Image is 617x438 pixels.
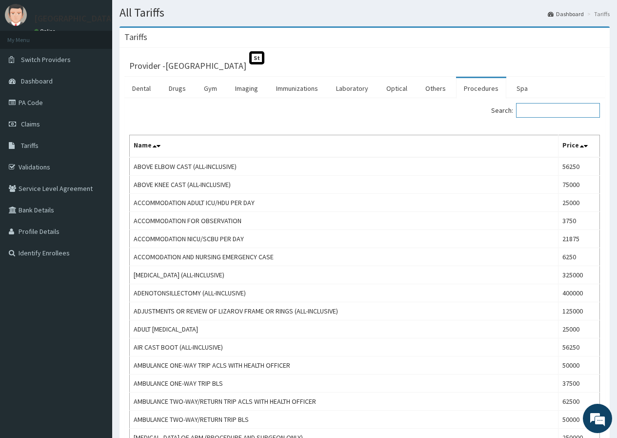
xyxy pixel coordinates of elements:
[5,4,27,26] img: User Image
[21,77,53,85] span: Dashboard
[130,266,558,284] td: [MEDICAL_DATA] (ALL-INCLUSIVE)
[558,176,599,194] td: 75000
[130,356,558,375] td: AMBULANCE ONE-WAY TRIP ACLS WITH HEALTH OFFICER
[516,103,600,118] input: Search:
[558,375,599,393] td: 37500
[558,284,599,302] td: 400000
[130,284,558,302] td: ADENOTONSILLECTOMY (ALL-INCLUSIVE)
[558,320,599,338] td: 25000
[558,411,599,429] td: 50000
[196,78,225,99] a: Gym
[129,62,246,70] h3: Provider - [GEOGRAPHIC_DATA]
[18,49,40,73] img: d_794563401_company_1708531726252_794563401
[558,194,599,212] td: 25000
[328,78,376,99] a: Laboratory
[21,120,40,128] span: Claims
[130,176,558,194] td: ABOVE KNEE CAST (ALL-INCLUSIVE)
[161,78,194,99] a: Drugs
[57,123,135,222] span: We're online!
[378,78,415,99] a: Optical
[130,320,558,338] td: ADULT [MEDICAL_DATA]
[558,338,599,356] td: 56250
[160,5,183,28] div: Minimize live chat window
[130,248,558,266] td: ACCOMODATION AND NURSING EMERGENCY CASE
[558,248,599,266] td: 6250
[558,356,599,375] td: 50000
[456,78,506,99] a: Procedures
[130,157,558,176] td: ABOVE ELBOW CAST (ALL-INCLUSIVE)
[34,14,115,23] p: [GEOGRAPHIC_DATA]
[34,28,58,35] a: Online
[21,55,71,64] span: Switch Providers
[130,212,558,230] td: ACCOMMODATION FOR OBSERVATION
[558,135,599,158] th: Price
[130,393,558,411] td: AMBULANCE TWO-WAY/RETURN TRIP ACLS WITH HEALTH OFFICER
[418,78,454,99] a: Others
[249,51,264,64] span: St
[558,393,599,411] td: 62500
[558,302,599,320] td: 125000
[548,10,584,18] a: Dashboard
[130,338,558,356] td: AIR CAST BOOT (ALL-INCLUSIVE)
[130,375,558,393] td: AMBULANCE ONE-WAY TRIP BLS
[5,267,186,301] textarea: Type your message and hit 'Enter'
[51,55,164,67] div: Chat with us now
[130,411,558,429] td: AMBULANCE TWO-WAY/RETURN TRIP BLS
[268,78,326,99] a: Immunizations
[227,78,266,99] a: Imaging
[558,230,599,248] td: 21875
[130,135,558,158] th: Name
[558,212,599,230] td: 3750
[558,266,599,284] td: 325000
[130,302,558,320] td: ADJUSTMENTS OR REVIEW OF LIZAROV FRAME OR RINGS (ALL-INCLUSIVE)
[130,230,558,248] td: ACCOMMODATION NICU/SCBU PER DAY
[558,157,599,176] td: 56250
[124,33,147,42] h3: Tariffs
[130,194,558,212] td: ACCOMMODATION ADULT ICU/HDU PER DAY
[124,78,159,99] a: Dental
[21,141,39,150] span: Tariffs
[119,6,610,19] h1: All Tariffs
[491,103,600,118] label: Search:
[509,78,536,99] a: Spa
[585,10,610,18] li: Tariffs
